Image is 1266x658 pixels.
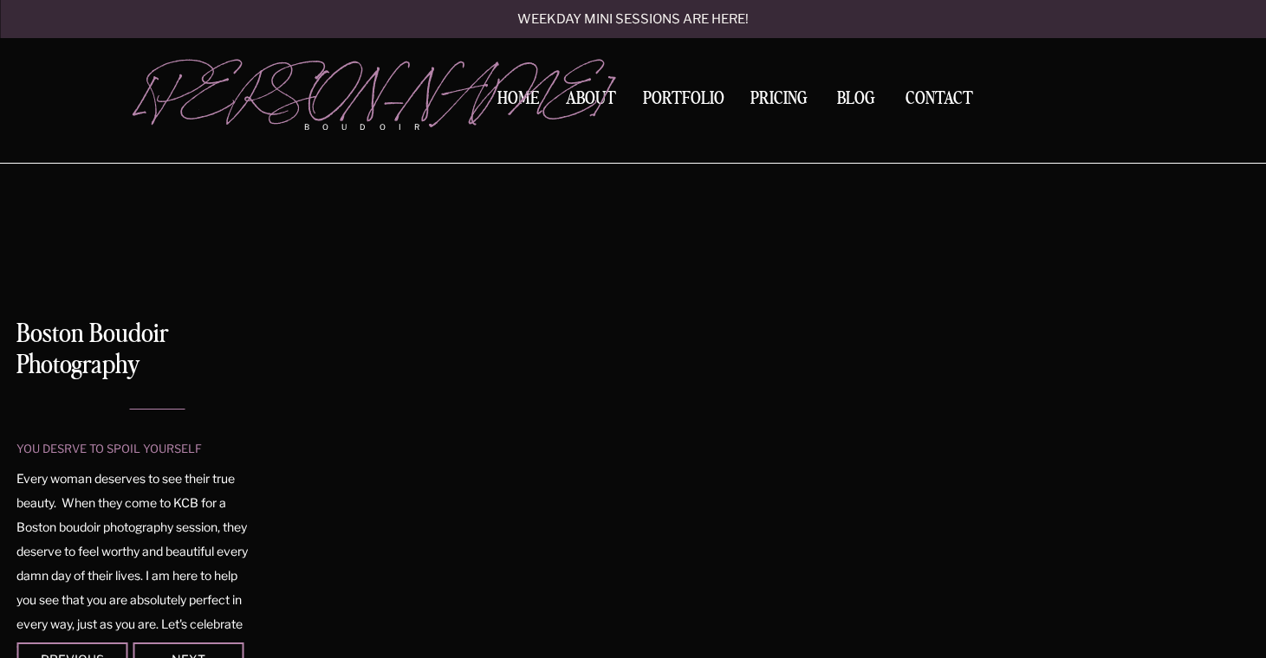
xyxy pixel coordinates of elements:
p: Every woman deserves to see their true beauty. When they come to KCB for a Boston boudoir photogr... [16,467,250,616]
a: Portfolio [637,90,730,113]
h1: Boston Boudoir Photography [16,319,248,386]
a: [PERSON_NAME] [137,61,448,113]
a: Pricing [746,90,813,113]
a: Weekday mini sessions are here! [471,13,795,28]
p: you desrve to spoil yourself [16,441,229,456]
a: BLOG [829,90,883,106]
a: Contact [899,90,980,108]
p: boudoir [304,121,448,133]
